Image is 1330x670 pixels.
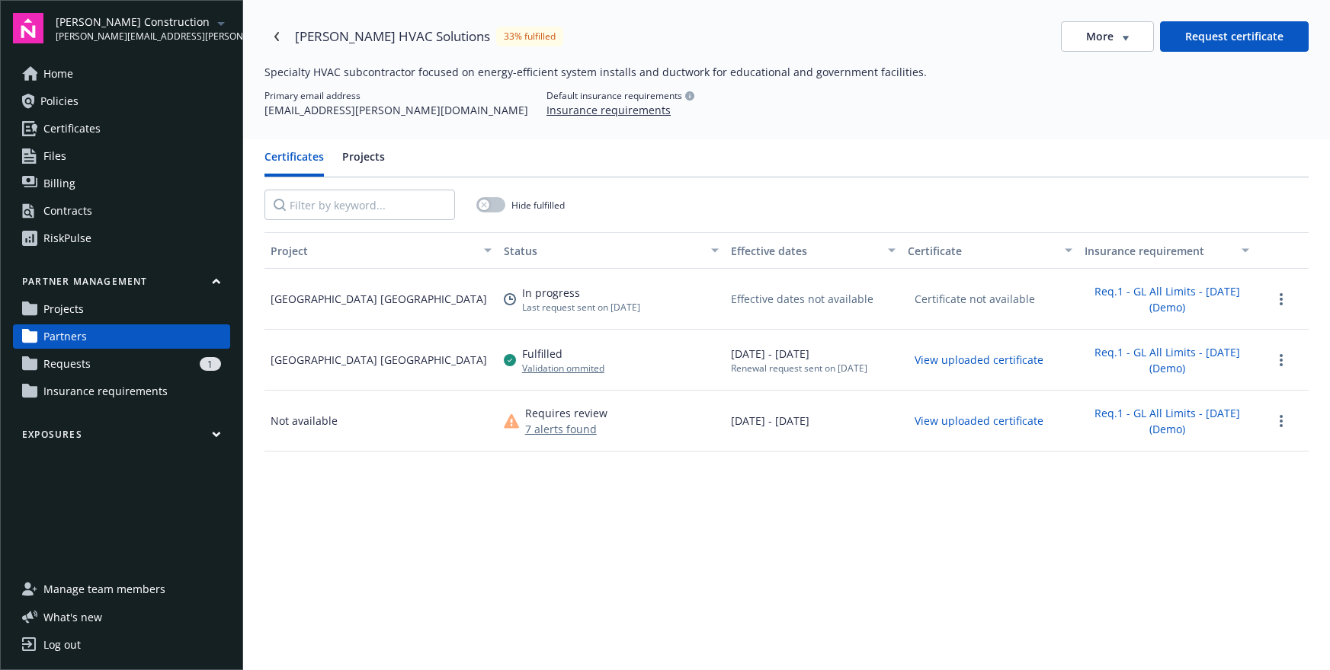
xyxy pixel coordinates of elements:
span: Policies [40,89,79,113]
div: [GEOGRAPHIC_DATA] [GEOGRAPHIC_DATA] [271,291,487,307]
div: Insurance requirement [1085,243,1232,259]
button: What's new [13,609,127,625]
div: Default insurance requirements [546,89,694,102]
button: Certificate [902,232,1078,269]
div: [DATE] - [DATE] [731,413,809,429]
div: Certificate [908,243,1056,259]
a: Policies [13,89,230,113]
span: Home [43,62,73,86]
div: Last request sent on [DATE] [522,301,640,314]
div: Effective dates [731,243,879,259]
a: Billing [13,171,230,196]
button: Project [264,232,498,269]
div: 33% fulfilled [496,27,563,46]
span: Certificates [43,116,101,141]
button: Insurance requirement [1078,232,1255,269]
button: Insurance requirements [546,102,671,118]
span: Projects [43,297,84,321]
div: Validation ommited [522,362,604,375]
div: Effective dates not available [731,291,873,307]
div: Log out [43,633,81,657]
div: Requires review [525,405,607,421]
button: 7 alerts found [525,421,607,437]
span: What ' s new [43,609,102,625]
span: Hide fulfilled [511,199,565,212]
div: Fulfilled [522,346,604,362]
button: Req.1 - GL All Limits - [DATE] (Demo) [1085,340,1249,380]
a: Manage team members [13,577,230,601]
span: More [1086,29,1114,44]
span: Manage team members [43,577,165,601]
div: Primary email address [264,89,528,102]
button: Status [498,232,725,269]
a: Projects [13,297,230,321]
button: Req.1 - GL All Limits - [DATE] (Demo) [1085,279,1249,319]
a: Contracts [13,199,230,223]
div: Specialty HVAC subcontractor focused on energy-efficient system installs and ductwork for educati... [264,64,947,80]
button: Request certificate [1160,21,1309,52]
div: [GEOGRAPHIC_DATA] [GEOGRAPHIC_DATA] [271,352,487,368]
button: Effective dates [725,232,902,269]
a: Partners [13,324,230,349]
button: Exposures [13,428,230,447]
a: Requests1 [13,352,230,376]
div: [EMAIL_ADDRESS][PERSON_NAME][DOMAIN_NAME] [264,102,528,118]
div: Not available [271,413,338,429]
a: arrowDropDown [212,14,230,32]
a: Files [13,144,230,168]
div: Renewal request sent on [DATE] [731,362,867,375]
button: View uploaded certificate [908,409,1050,432]
div: In progress [522,285,640,301]
span: Insurance requirements [43,379,168,404]
img: navigator-logo.svg [13,13,43,43]
button: Projects [342,148,385,177]
a: Insurance requirements [13,379,230,404]
div: Contracts [43,199,92,223]
div: [DATE] - [DATE] [731,346,867,375]
a: more [1272,290,1290,308]
button: Req.1 - GL All Limits - [DATE] (Demo) [1085,401,1249,441]
div: [PERSON_NAME] HVAC Solutions [295,27,490,46]
span: Files [43,144,66,168]
span: [PERSON_NAME][EMAIL_ADDRESS][PERSON_NAME][DOMAIN_NAME] [56,30,212,43]
a: Certificates [13,116,230,141]
a: Home [13,62,230,86]
div: Status [504,243,702,259]
div: Project [271,243,475,259]
a: more [1272,412,1290,430]
button: [PERSON_NAME] Construction[PERSON_NAME][EMAIL_ADDRESS][PERSON_NAME][DOMAIN_NAME]arrowDropDown [56,13,230,43]
span: Requests [43,352,91,376]
button: Certificates [264,148,324,177]
div: Certificate not available [908,287,1042,311]
a: Navigate back [264,24,289,49]
div: 1 [200,357,221,371]
button: View uploaded certificate [908,348,1050,372]
button: More [1061,21,1154,52]
span: Billing [43,171,75,196]
span: Partners [43,324,87,349]
div: RiskPulse [43,226,91,250]
span: [PERSON_NAME] Construction [56,14,212,30]
a: more [1272,351,1290,369]
button: Partner management [13,275,230,294]
input: Filter by keyword... [264,190,455,220]
a: RiskPulse [13,226,230,250]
